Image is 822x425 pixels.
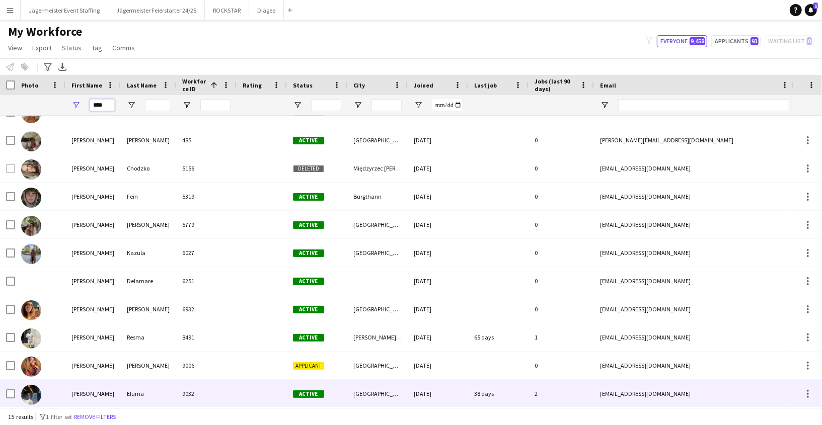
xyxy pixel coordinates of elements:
div: 0 [529,183,594,210]
div: [DATE] [408,183,468,210]
span: 9,458 [690,37,705,45]
div: [EMAIL_ADDRESS][DOMAIN_NAME] [594,352,795,379]
div: [GEOGRAPHIC_DATA] [347,295,408,323]
span: Active [293,137,324,144]
div: 5156 [176,154,237,182]
div: [PERSON_NAME] [121,211,176,238]
div: [PERSON_NAME] [121,126,176,154]
button: ROCKSTAR [205,1,249,20]
img: Paula Taboada [21,131,41,151]
input: Row Selection is disabled for this row (unchecked) [6,164,15,173]
button: Everyone9,458 [657,35,707,47]
button: Open Filter Menu [353,101,362,110]
div: Chodzko [121,154,176,182]
div: [PERSON_NAME] [121,295,176,323]
span: 93 [751,37,759,45]
a: 1 [805,4,817,16]
button: Remove filters [72,411,118,422]
div: [PERSON_NAME] [65,154,121,182]
img: Paul Andrew Resma [21,328,41,349]
div: [DATE] [408,211,468,238]
img: Paul Fein [21,188,41,208]
span: Active [293,390,324,398]
div: [PERSON_NAME] [65,323,121,351]
span: Status [293,81,313,89]
div: 9032 [176,380,237,407]
div: 6251 [176,267,237,295]
div: [GEOGRAPHIC_DATA] [347,380,408,407]
span: First Name [71,81,102,89]
div: 8491 [176,323,237,351]
span: Deleted [293,165,324,173]
div: [PERSON_NAME] [65,183,121,210]
span: Last job [474,81,497,89]
div: 0 [529,154,594,182]
div: [PERSON_NAME] [65,239,121,267]
div: [PERSON_NAME] [65,211,121,238]
span: Rating [243,81,262,89]
input: Joined Filter Input [432,99,462,111]
div: Międzyrzec [PERSON_NAME] [347,154,408,182]
div: 0 [529,295,594,323]
button: Open Filter Menu [182,101,191,110]
div: 0 [529,267,594,295]
span: Active [293,193,324,201]
span: Last Name [127,81,157,89]
div: Eluma [121,380,176,407]
app-action-btn: Export XLSX [56,61,68,73]
img: Paula Garcia Doncel [21,216,41,236]
span: Active [293,334,324,342]
input: City Filter Input [371,99,402,111]
div: 9006 [176,352,237,379]
div: [GEOGRAPHIC_DATA] [347,352,408,379]
div: 0 [529,352,594,379]
span: Email [600,81,616,89]
div: 0 [529,239,594,267]
div: [PERSON_NAME] [65,295,121,323]
div: Kazula [121,239,176,267]
span: Export [32,43,52,52]
input: Workforce ID Filter Input [200,99,231,111]
div: Delamare [121,267,176,295]
div: [PERSON_NAME][GEOGRAPHIC_DATA] [347,323,408,351]
div: 5779 [176,211,237,238]
div: [DATE] [408,323,468,351]
div: 1 [529,323,594,351]
div: 2 [529,380,594,407]
div: [DATE] [408,126,468,154]
div: 0 [529,211,594,238]
button: Applicants93 [711,35,761,47]
input: Status Filter Input [311,99,341,111]
div: [PERSON_NAME] [65,352,121,379]
div: 5319 [176,183,237,210]
img: Paulina Kazula [21,244,41,264]
div: [EMAIL_ADDRESS][DOMAIN_NAME] [594,380,795,407]
input: Email Filter Input [618,99,789,111]
div: [GEOGRAPHIC_DATA] [347,239,408,267]
div: [DATE] [408,267,468,295]
img: Paul Eluma [21,385,41,405]
div: [PERSON_NAME] [65,380,121,407]
span: Active [293,278,324,285]
img: Pauline Bonsu [21,357,41,377]
span: Active [293,306,324,313]
span: Active [293,249,324,257]
span: 1 [813,3,818,9]
span: Tag [92,43,102,52]
button: Open Filter Menu [71,101,81,110]
div: [DATE] [408,239,468,267]
a: Export [28,41,56,54]
span: 1 filter set [46,413,72,420]
span: Comms [112,43,135,52]
div: [EMAIL_ADDRESS][DOMAIN_NAME] [594,267,795,295]
div: [GEOGRAPHIC_DATA] [347,211,408,238]
div: [EMAIL_ADDRESS][DOMAIN_NAME] [594,183,795,210]
button: Open Filter Menu [293,101,302,110]
div: Fein [121,183,176,210]
button: Open Filter Menu [600,101,609,110]
span: City [353,81,365,89]
button: Open Filter Menu [414,101,423,110]
img: Paulina Chodzko [21,159,41,180]
button: Jägermeister Event Staffing [21,1,108,20]
span: My Workforce [8,24,82,39]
